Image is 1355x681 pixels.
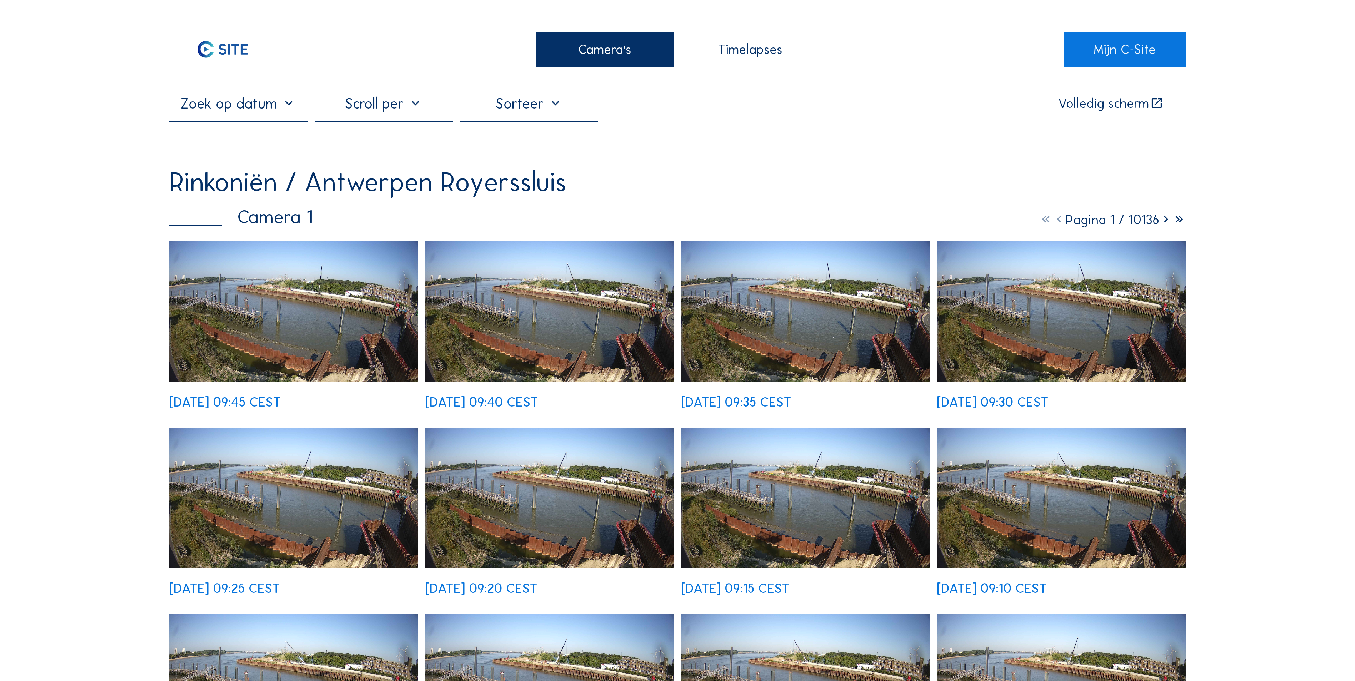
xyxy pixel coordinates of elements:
div: [DATE] 09:35 CEST [681,395,791,409]
a: C-SITE Logo [169,32,291,67]
div: [DATE] 09:25 CEST [169,582,280,595]
img: image_52487805 [169,241,418,382]
img: image_52486951 [681,428,930,568]
img: image_52487105 [425,428,674,568]
div: Volledig scherm [1058,97,1149,110]
img: image_52487254 [169,428,418,568]
a: Mijn C-Site [1064,32,1185,67]
img: image_52487418 [937,241,1186,382]
div: Timelapses [681,32,819,67]
div: Camera 1 [169,208,313,226]
div: [DATE] 09:10 CEST [937,582,1047,595]
div: [DATE] 09:30 CEST [937,395,1049,409]
span: Pagina 1 / 10136 [1066,212,1159,228]
div: [DATE] 09:45 CEST [169,395,281,409]
input: Zoek op datum 󰅀 [169,95,307,112]
img: image_52487654 [425,241,674,382]
div: Rinkoniën / Antwerpen Royerssluis [169,169,566,195]
div: [DATE] 09:15 CEST [681,582,790,595]
img: C-SITE Logo [169,32,276,67]
img: image_52486875 [937,428,1186,568]
img: image_52487501 [681,241,930,382]
div: Camera's [536,32,674,67]
div: [DATE] 09:40 CEST [425,395,538,409]
div: [DATE] 09:20 CEST [425,582,537,595]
